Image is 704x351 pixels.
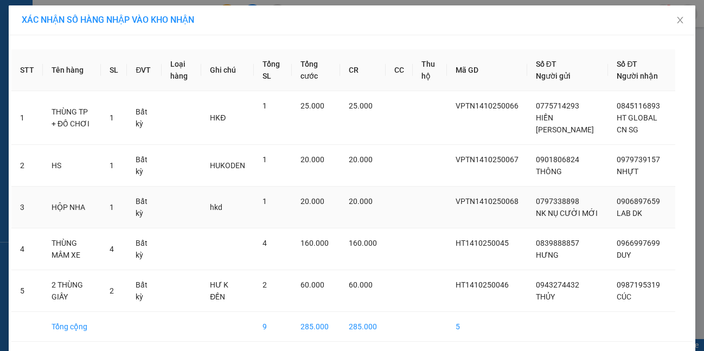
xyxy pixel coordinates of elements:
span: 1 [263,197,267,206]
td: HỘP NHA [43,187,101,228]
td: Tổng cộng [43,312,101,342]
td: Bất kỳ [127,270,161,312]
button: Close [665,5,695,36]
span: Người nhận [617,72,658,80]
span: 0906897659 [617,197,660,206]
td: 1 [11,91,43,145]
span: VPTN1410250068 [456,197,519,206]
th: Loại hàng [162,49,201,91]
span: NHỰT [617,167,638,176]
th: ĐVT [127,49,161,91]
td: 5 [11,270,43,312]
span: 160.000 [300,239,329,247]
span: 20.000 [300,197,324,206]
th: Tổng cước [292,49,340,91]
span: 0966997699 [617,239,660,247]
td: 5 [447,312,527,342]
span: 0845116893 [617,101,660,110]
td: 4 [11,228,43,270]
span: THỦY [536,292,555,301]
span: 2 [110,286,114,295]
span: 2 [263,280,267,289]
td: THÙNG TP + ĐỒ CHƠI [43,91,101,145]
span: 20.000 [349,197,373,206]
td: Bất kỳ [127,187,161,228]
span: VPTN1410250067 [456,155,519,164]
th: SL [101,49,127,91]
span: 25.000 [300,101,324,110]
span: Người gửi [536,72,571,80]
th: Thu hộ [413,49,447,91]
span: Số ĐT [617,60,637,68]
th: Mã GD [447,49,527,91]
span: VPTN1410250066 [456,101,519,110]
th: Ghi chú [201,49,254,91]
span: HIỀN [PERSON_NAME] [536,113,594,134]
span: 20.000 [349,155,373,164]
span: HT1410250045 [456,239,509,247]
span: Số ĐT [536,60,556,68]
span: 0979739157 [617,155,660,164]
th: STT [11,49,43,91]
span: THÔNG [536,167,562,176]
td: 285.000 [340,312,386,342]
span: 25.000 [349,101,373,110]
span: 1 [263,101,267,110]
span: 0987195319 [617,280,660,289]
td: 285.000 [292,312,340,342]
span: 4 [110,245,114,253]
th: CR [340,49,386,91]
span: 160.000 [349,239,377,247]
span: 20.000 [300,155,324,164]
span: HKĐ [210,113,226,122]
span: 0901806824 [536,155,579,164]
td: Bất kỳ [127,228,161,270]
th: CC [386,49,413,91]
td: 9 [254,312,292,342]
span: DUY [617,251,631,259]
span: 1 [263,155,267,164]
span: 0797338898 [536,197,579,206]
td: Bất kỳ [127,91,161,145]
span: 1 [110,113,114,122]
td: Bất kỳ [127,145,161,187]
span: HT1410250046 [456,280,509,289]
span: 0943274432 [536,280,579,289]
span: HƯ K ĐỀN [210,280,228,301]
span: CÚC [617,292,631,301]
td: THÙNG MÂM XE [43,228,101,270]
td: 2 THÙNG GIẤY [43,270,101,312]
span: 0839888857 [536,239,579,247]
span: HT GLOBAL CN SG [617,113,657,134]
span: hkd [210,203,222,212]
span: LAB DK [617,209,642,218]
span: 0775714293 [536,101,579,110]
span: HƯNG [536,251,559,259]
span: 1 [110,203,114,212]
span: NK NỤ CƯỜI MỚI [536,209,598,218]
td: 2 [11,145,43,187]
span: XÁC NHẬN SỐ HÀNG NHẬP VÀO KHO NHẬN [22,15,194,25]
span: 4 [263,239,267,247]
span: 1 [110,161,114,170]
span: close [676,16,684,24]
span: 60.000 [349,280,373,289]
span: HUKODEN [210,161,245,170]
td: 3 [11,187,43,228]
span: 60.000 [300,280,324,289]
td: HS [43,145,101,187]
th: Tên hàng [43,49,101,91]
th: Tổng SL [254,49,292,91]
